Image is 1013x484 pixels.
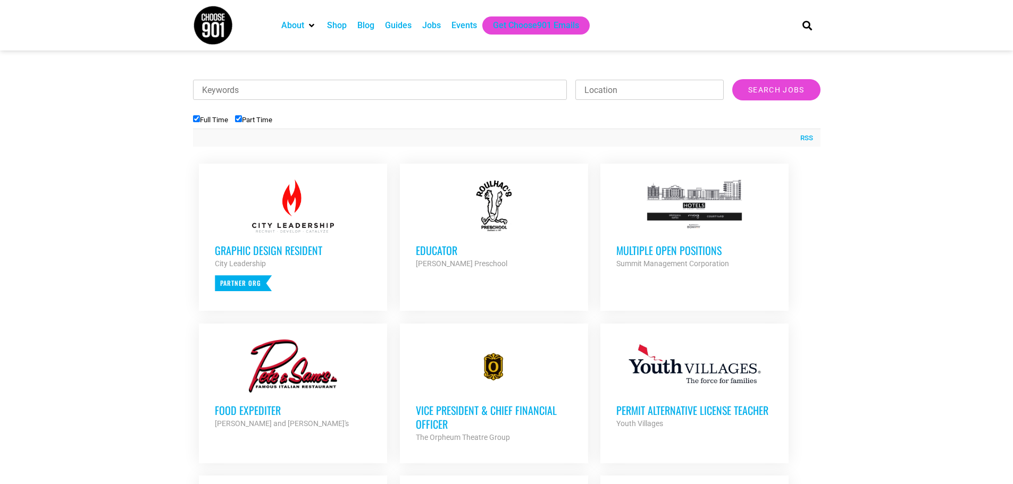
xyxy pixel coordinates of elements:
[400,324,588,460] a: Vice President & Chief Financial Officer The Orpheum Theatre Group
[616,259,729,268] strong: Summit Management Corporation
[798,16,816,34] div: Search
[327,19,347,32] a: Shop
[215,403,371,417] h3: Food Expediter
[193,116,228,124] label: Full Time
[215,275,272,291] p: Partner Org
[575,80,724,100] input: Location
[357,19,374,32] a: Blog
[732,79,820,100] input: Search Jobs
[400,164,588,286] a: Educator [PERSON_NAME] Preschool
[281,19,304,32] a: About
[276,16,784,35] nav: Main nav
[215,419,349,428] strong: [PERSON_NAME] and [PERSON_NAME]'s
[416,403,572,431] h3: Vice President & Chief Financial Officer
[199,164,387,307] a: Graphic Design Resident City Leadership Partner Org
[276,16,322,35] div: About
[193,115,200,122] input: Full Time
[235,115,242,122] input: Part Time
[616,403,773,417] h3: Permit Alternative License Teacher
[422,19,441,32] a: Jobs
[215,243,371,257] h3: Graphic Design Resident
[416,259,507,268] strong: [PERSON_NAME] Preschool
[600,324,789,446] a: Permit Alternative License Teacher Youth Villages
[795,133,813,143] a: RSS
[493,19,579,32] a: Get Choose901 Emails
[416,243,572,257] h3: Educator
[616,243,773,257] h3: Multiple Open Positions
[215,259,266,268] strong: City Leadership
[416,433,510,441] strong: The Orpheum Theatre Group
[385,19,412,32] a: Guides
[451,19,477,32] a: Events
[616,419,663,428] strong: Youth Villages
[235,116,272,124] label: Part Time
[199,324,387,446] a: Food Expediter [PERSON_NAME] and [PERSON_NAME]'s
[600,164,789,286] a: Multiple Open Positions Summit Management Corporation
[193,80,567,100] input: Keywords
